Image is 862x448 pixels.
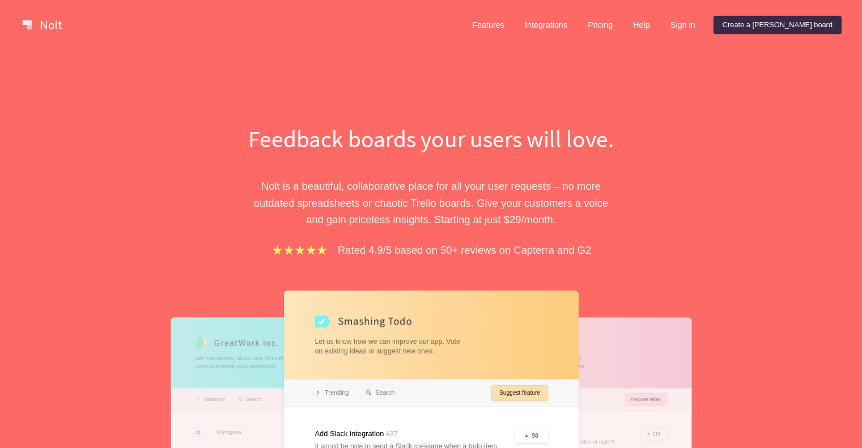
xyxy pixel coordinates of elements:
[463,16,513,34] a: Features
[661,16,704,34] a: Sign in
[624,16,659,34] a: Help
[271,244,329,257] img: stars.b067e34983.png
[338,242,591,258] p: Rated 4.9/5 based on 50+ reviews on Capterra and G2
[714,16,842,34] a: Create a [PERSON_NAME] board
[516,16,576,34] a: Integrations
[236,178,627,228] p: Nolt is a beautiful, collaborative place for all your user requests – no more outdated spreadshee...
[579,16,622,34] a: Pricing
[236,122,627,155] h1: Feedback boards your users will love.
